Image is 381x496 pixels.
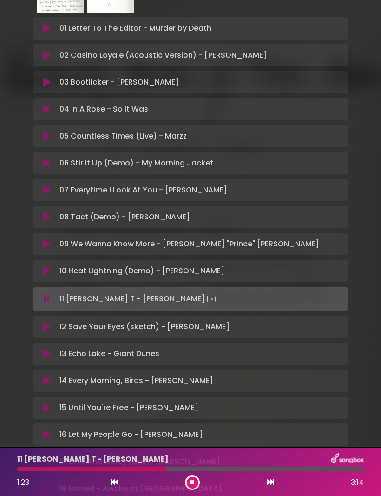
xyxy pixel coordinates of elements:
[59,23,211,34] p: 01 Letter To The Editor - Murder by Death
[59,212,190,223] p: 08 Tact (Demo) - [PERSON_NAME]
[17,454,169,465] p: 11 [PERSON_NAME] T - [PERSON_NAME]
[17,477,29,488] span: 1:23
[351,477,364,488] span: 3:14
[59,265,224,277] p: 10 Heat Lightning (Demo) - [PERSON_NAME]
[59,238,319,250] p: 09 We Wanna Know More - [PERSON_NAME] "Prince" [PERSON_NAME]
[59,375,213,386] p: 14 Every Morning, Birds - [PERSON_NAME]
[331,453,364,465] img: songbox-logo-white.png
[59,131,187,142] p: 05 Countless Times (Live) - Marzz
[205,292,218,305] img: waveform4.gif
[59,158,213,169] p: 06 Stir It Up (Demo) - My Morning Jacket
[59,429,203,440] p: 16 Let My People Go - [PERSON_NAME]
[59,185,227,196] p: 07 Everytime I Look At You - [PERSON_NAME]
[59,50,267,61] p: 02 Casino Loyale (Acoustic Version) - [PERSON_NAME]
[59,104,148,115] p: 04 In A Rose - So It Was
[59,348,159,359] p: 13 Echo Lake - Giant Dunes
[59,321,230,332] p: 12 Save Your Eyes (sketch) - [PERSON_NAME]
[59,402,198,413] p: 15 Until You're Free - [PERSON_NAME]
[59,292,218,305] p: 11 [PERSON_NAME] T - [PERSON_NAME]
[59,77,179,88] p: 03 Bootlicker - [PERSON_NAME]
